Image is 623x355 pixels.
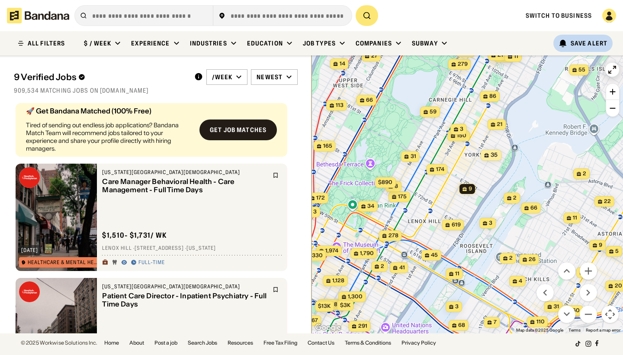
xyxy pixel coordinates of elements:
[21,340,97,345] div: © 2025 Workwise Solutions Inc.
[14,72,187,82] div: 9 Verified Jobs
[318,303,331,309] span: $13k
[412,39,438,47] div: Subway
[228,340,253,345] a: Resources
[601,306,619,323] button: Map camera controls
[599,242,602,249] span: 9
[138,259,165,266] div: Full-time
[455,270,459,278] span: 11
[360,250,374,257] span: 1,790
[491,152,498,159] span: 35
[571,39,607,47] div: Save Alert
[583,170,586,177] span: 2
[430,108,437,116] span: 59
[102,292,267,308] div: Patient Care Director - Inpatient Psychiatry - Full Time Days
[366,97,373,104] span: 66
[367,203,374,210] span: 34
[580,262,597,280] button: Zoom in
[580,284,597,301] button: Move right
[102,231,167,240] div: $ 1,510 - $1,731 / wk
[102,283,267,290] div: [US_STATE][GEOGRAPHIC_DATA][DEMOGRAPHIC_DATA]
[314,322,342,333] a: Open this area in Google Maps (opens a new window)
[332,277,344,284] span: 1,128
[102,177,267,194] div: Care Manager Behavioral Health - Care Management - Full Time Days
[529,256,536,263] span: 26
[452,221,461,229] span: 619
[312,252,323,259] span: 330
[316,194,325,202] span: 172
[102,169,267,176] div: [US_STATE][GEOGRAPHIC_DATA][DEMOGRAPHIC_DATA]
[558,306,575,323] button: Move down
[314,322,342,333] img: Google
[516,328,563,332] span: Map data ©2025 Google
[568,328,581,332] a: Terms (opens in new tab)
[395,183,398,190] span: 8
[526,12,592,19] a: Switch to Business
[356,39,392,47] div: Companies
[530,204,537,212] span: 66
[509,255,513,262] span: 2
[378,179,392,185] span: $890
[578,66,585,74] span: 55
[469,185,472,193] span: 9
[303,39,336,47] div: Job Types
[129,340,144,345] a: About
[615,248,619,255] span: 5
[104,340,119,345] a: Home
[210,127,267,133] div: Get job matches
[436,166,444,173] span: 174
[431,252,438,259] span: 45
[460,126,463,133] span: 3
[131,39,170,47] div: Experience
[84,39,111,47] div: $ / week
[19,281,40,302] img: New York Presbyterian logo
[381,263,384,270] span: 2
[325,247,338,255] span: 1,974
[247,39,283,47] div: Education
[514,53,518,60] span: 11
[28,260,99,265] div: Healthcare & Mental Health
[7,8,69,23] img: Bandana logotype
[21,248,38,253] div: [DATE]
[519,278,522,285] span: 4
[398,193,407,200] span: 175
[257,73,283,81] div: Newest
[494,319,497,326] span: 7
[573,214,577,222] span: 11
[308,340,334,345] a: Contact Us
[102,245,282,252] div: Lenox Hill · [STREET_ADDRESS] · [US_STATE]
[348,293,363,300] span: 1,300
[28,40,65,46] div: ALL FILTERS
[26,107,193,114] div: 🚀 Get Bandana Matched (100% Free)
[154,340,177,345] a: Post a job
[212,73,233,81] div: /week
[263,340,297,345] a: Free Tax Filing
[497,121,503,128] span: 21
[411,153,416,160] span: 31
[188,340,217,345] a: Search Jobs
[313,208,317,216] span: 3
[371,52,378,60] span: 27
[336,102,344,109] span: 113
[19,167,40,188] img: New York Presbyterian logo
[340,302,350,308] span: $3k
[345,340,391,345] a: Terms & Conditions
[389,232,398,239] span: 278
[340,60,345,68] span: 14
[399,264,405,271] span: 41
[558,262,575,280] button: Move up
[604,198,611,205] span: 22
[580,306,597,323] button: Zoom out
[458,322,465,329] span: 68
[536,284,554,301] button: Move left
[489,93,496,100] span: 86
[457,132,466,139] span: 150
[358,323,367,330] span: 291
[190,39,227,47] div: Industries
[323,142,332,150] span: 165
[455,303,459,310] span: 3
[14,100,298,333] div: grid
[489,219,492,227] span: 3
[401,340,436,345] a: Privacy Policy
[615,282,622,290] span: 20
